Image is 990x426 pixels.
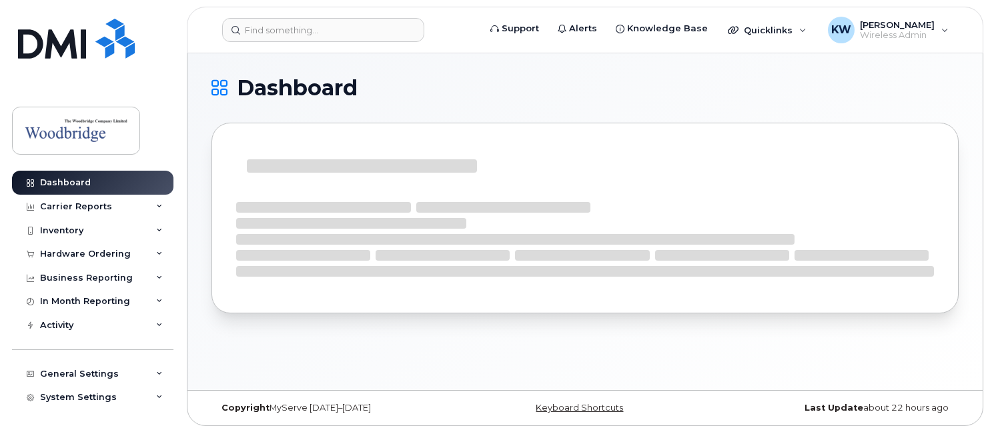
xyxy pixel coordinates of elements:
a: Keyboard Shortcuts [536,403,623,413]
div: about 22 hours ago [710,403,959,413]
strong: Copyright [221,403,270,413]
div: MyServe [DATE]–[DATE] [211,403,460,413]
strong: Last Update [805,403,863,413]
span: Dashboard [237,78,358,98]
